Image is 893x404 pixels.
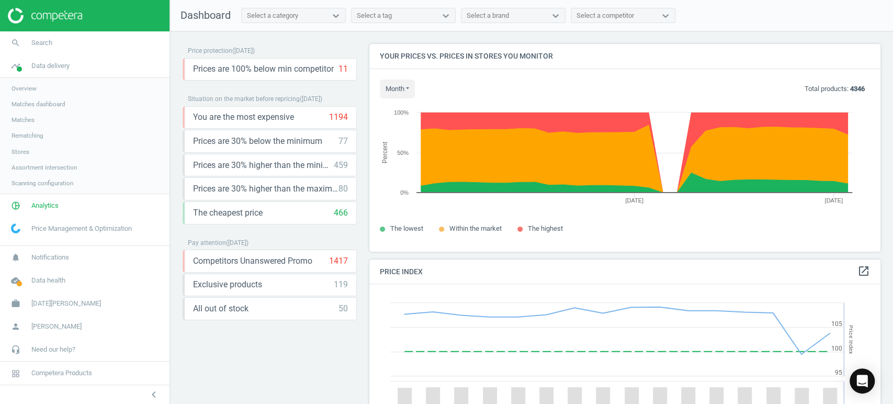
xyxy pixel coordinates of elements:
span: ( [DATE] ) [226,239,248,246]
span: Rematching [12,131,43,140]
span: ( [DATE] ) [232,47,255,54]
span: Analytics [31,201,59,210]
i: timeline [6,56,26,76]
span: You are the most expensive [193,111,294,123]
i: notifications [6,248,26,267]
tspan: Percent [381,141,388,163]
span: Scanning configuration [12,179,73,187]
span: Data health [31,276,65,285]
span: Assortment intersection [12,163,77,172]
div: 11 [338,63,348,75]
span: The lowest [390,225,423,232]
span: Search [31,38,52,48]
span: All out of stock [193,303,248,315]
div: 50 [338,303,348,315]
text: 105 [831,320,842,328]
span: [PERSON_NAME] [31,322,82,331]
div: Select a brand [467,11,509,20]
i: person [6,317,26,336]
span: Need our help? [31,345,75,354]
i: search [6,33,26,53]
div: Select a category [247,11,298,20]
span: Overview [12,84,37,93]
div: 466 [334,207,348,219]
i: open_in_new [857,265,870,277]
div: 1417 [329,255,348,267]
div: Select a tag [357,11,392,20]
b: 4346 [850,85,865,93]
span: Matches dashboard [12,100,65,108]
span: Price Management & Optimization [31,224,132,233]
span: The highest [528,225,563,232]
div: 80 [338,183,348,195]
span: The cheapest price [193,207,263,219]
span: Pay attention [188,239,226,246]
span: Data delivery [31,61,70,71]
div: 119 [334,279,348,290]
span: Prices are 100% below min competitor [193,63,334,75]
a: open_in_new [857,265,870,278]
span: Competera Products [31,368,92,378]
button: month [380,80,415,98]
span: Prices are 30% higher than the maximal [193,183,338,195]
i: pie_chart_outlined [6,196,26,216]
span: ( [DATE] ) [300,95,322,103]
p: Total products: [805,84,865,94]
span: [DATE][PERSON_NAME] [31,299,101,308]
i: cloud_done [6,271,26,290]
span: Situation on the market before repricing [188,95,300,103]
span: Dashboard [180,9,231,21]
tspan: Price Index [847,325,854,354]
button: chevron_left [141,388,167,401]
span: Stores [12,148,29,156]
img: wGWNvw8QSZomAAAAABJRU5ErkJggg== [11,223,20,233]
img: ajHJNr6hYgQAAAAASUVORK5CYII= [8,8,82,24]
span: Prices are 30% below the minimum [193,136,322,147]
span: Exclusive products [193,279,262,290]
div: Open Intercom Messenger [850,368,875,394]
span: Prices are 30% higher than the minimum [193,160,334,171]
h4: Your prices vs. prices in stores you monitor [369,44,880,69]
div: 459 [334,160,348,171]
tspan: [DATE] [824,197,843,204]
div: Select a competitor [577,11,634,20]
span: Matches [12,116,35,124]
i: chevron_left [148,388,160,401]
span: Price protection [188,47,232,54]
span: Notifications [31,253,69,262]
div: 1194 [329,111,348,123]
text: 50% [397,150,409,156]
h4: Price Index [369,260,880,284]
span: Within the market [449,225,502,232]
i: work [6,294,26,313]
span: Competitors Unanswered Promo [193,255,312,267]
i: headset_mic [6,340,26,360]
text: 100 [831,345,842,352]
text: 0% [400,189,409,196]
div: 77 [338,136,348,147]
tspan: [DATE] [625,197,643,204]
text: 100% [394,109,409,116]
text: 95 [835,369,842,376]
